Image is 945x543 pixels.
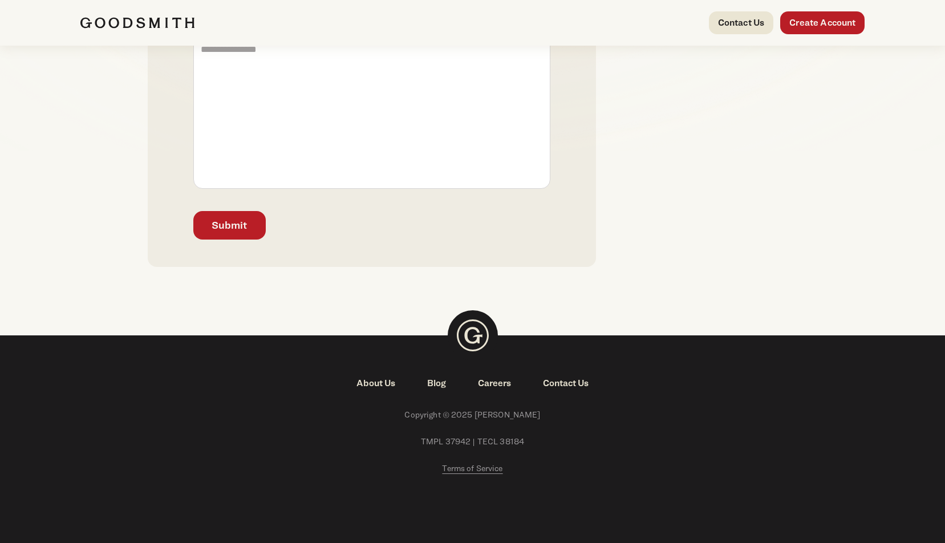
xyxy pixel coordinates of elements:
a: Terms of Service [442,462,502,475]
a: Contact Us [527,376,605,390]
a: Careers [462,376,527,390]
span: Terms of Service [442,463,502,473]
a: Blog [411,376,462,390]
span: Copyright © 2025 [PERSON_NAME] [80,408,865,422]
span: TMPL 37942 | TECL 38184 [80,435,865,448]
a: Create Account [780,11,865,34]
img: Goodsmith [80,17,194,29]
img: Goodsmith Logo [448,310,498,360]
a: Contact Us [709,11,774,34]
a: About Us [340,376,411,390]
button: Submit [193,211,266,240]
